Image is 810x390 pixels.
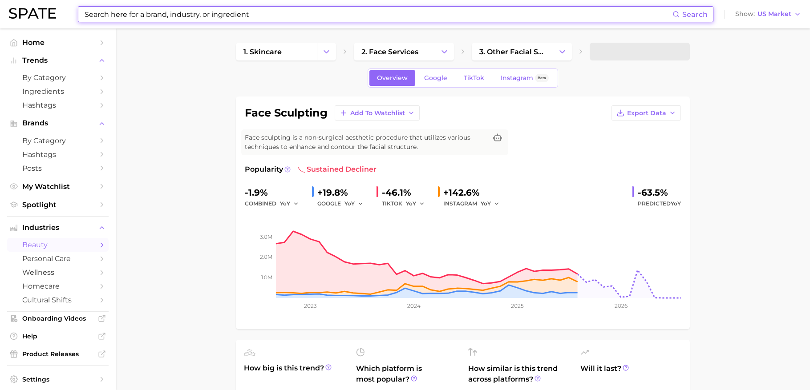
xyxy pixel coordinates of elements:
button: Add to Watchlist [335,105,420,121]
span: YoY [406,200,416,207]
span: wellness [22,268,93,277]
span: 2. face services [361,48,418,56]
span: Add to Watchlist [350,109,405,117]
div: INSTAGRAM [443,198,506,209]
span: US Market [757,12,791,16]
span: Export Data [627,109,666,117]
span: How similar is this trend across platforms? [468,363,570,385]
span: by Category [22,137,93,145]
a: Home [7,36,109,49]
span: personal care [22,254,93,263]
span: Home [22,38,93,47]
a: Help [7,330,109,343]
button: YoY [406,198,425,209]
a: Overview [369,70,415,86]
button: ShowUS Market [733,8,803,20]
div: -63.5% [638,185,681,200]
div: -46.1% [382,185,431,200]
span: Predicted [638,198,681,209]
a: Ingredients [7,84,109,98]
tspan: 2024 [407,302,421,309]
a: My Watchlist [7,180,109,193]
span: YoY [344,200,355,207]
a: by Category [7,71,109,84]
tspan: 2025 [511,302,524,309]
span: Hashtags [22,150,93,159]
img: sustained decliner [298,166,305,173]
span: 3. other facial services [479,48,545,56]
button: Industries [7,221,109,234]
button: Change Category [435,43,454,60]
span: Show [735,12,755,16]
a: cultural shifts [7,293,109,307]
span: Face sculpting is a non-surgical aesthetic procedure that utilizes various techniques to enhance ... [245,133,487,152]
span: Help [22,332,93,340]
span: Ingredients [22,87,93,96]
span: Spotlight [22,201,93,209]
span: Industries [22,224,93,232]
input: Search here for a brand, industry, or ingredient [84,7,672,22]
a: beauty [7,238,109,252]
span: 1. skincare [243,48,282,56]
span: Search [682,10,708,19]
a: by Category [7,134,109,148]
button: YoY [481,198,500,209]
span: My Watchlist [22,182,93,191]
a: homecare [7,279,109,293]
span: YoY [481,200,491,207]
div: combined [245,198,305,209]
button: Export Data [612,105,681,121]
a: Product Releases [7,347,109,361]
a: Spotlight [7,198,109,212]
div: GOOGLE [317,198,369,209]
span: Trends [22,56,93,64]
h1: face sculpting [245,108,328,118]
tspan: 2023 [304,302,317,309]
button: Change Category [317,43,336,60]
button: Change Category [553,43,572,60]
a: Posts [7,161,109,175]
tspan: 2026 [615,302,628,309]
span: Beta [538,74,546,82]
span: Overview [377,74,408,82]
a: InstagramBeta [493,70,556,86]
a: 1. skincare [236,43,317,60]
span: homecare [22,282,93,290]
span: beauty [22,241,93,249]
button: Brands [7,117,109,130]
span: Popularity [245,164,283,175]
button: Trends [7,54,109,67]
span: TikTok [464,74,484,82]
a: 3. other facial services [472,43,553,60]
a: 2. face services [354,43,435,60]
span: sustained decliner [298,164,377,175]
span: How big is this trend? [244,363,345,385]
a: Google [417,70,455,86]
button: YoY [280,198,299,209]
span: Google [424,74,447,82]
span: YoY [671,200,681,207]
div: +142.6% [443,185,506,200]
span: Settings [22,375,93,383]
a: Onboarding Videos [7,312,109,325]
a: Hashtags [7,98,109,112]
div: -1.9% [245,185,305,200]
img: SPATE [9,8,56,19]
span: cultural shifts [22,296,93,304]
a: TikTok [456,70,492,86]
span: Instagram [501,74,533,82]
div: +19.8% [317,185,369,200]
a: Settings [7,373,109,386]
a: personal care [7,252,109,265]
button: YoY [344,198,364,209]
span: Brands [22,119,93,127]
span: Onboarding Videos [22,314,93,322]
span: Posts [22,164,93,173]
div: TIKTOK [382,198,431,209]
span: YoY [280,200,290,207]
span: Will it last? [580,363,682,385]
span: Hashtags [22,101,93,109]
a: Hashtags [7,148,109,161]
span: by Category [22,73,93,82]
span: Product Releases [22,350,93,358]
